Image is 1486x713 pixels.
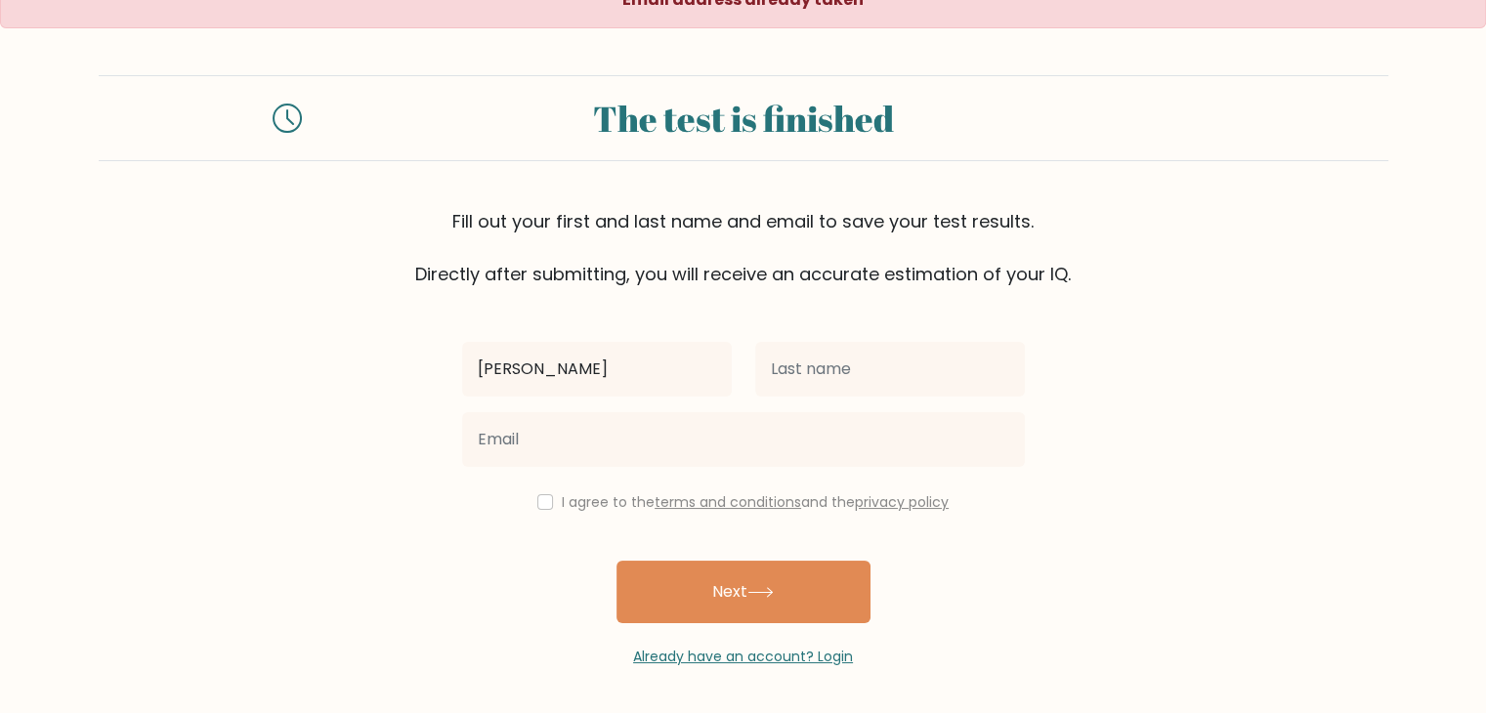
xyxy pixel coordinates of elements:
[855,492,949,512] a: privacy policy
[755,342,1025,397] input: Last name
[562,492,949,512] label: I agree to the and the
[633,647,853,666] a: Already have an account? Login
[99,208,1388,287] div: Fill out your first and last name and email to save your test results. Directly after submitting,...
[616,561,870,623] button: Next
[655,492,801,512] a: terms and conditions
[462,342,732,397] input: First name
[325,92,1162,145] div: The test is finished
[462,412,1025,467] input: Email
